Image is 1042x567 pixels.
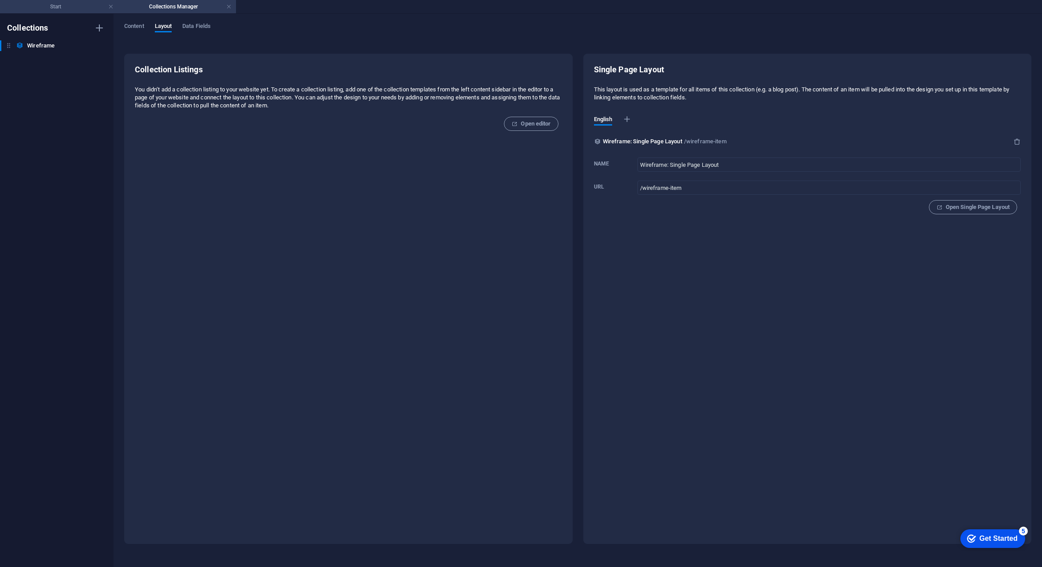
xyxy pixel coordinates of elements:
h4: Collections Manager [118,2,236,12]
button: Open Single Page Layout [929,200,1017,214]
h6: Collections [7,23,48,33]
p: /wireframe-item [684,136,727,147]
p: Wireframe: Single Page Layout [603,136,682,147]
p: You didn‘t add a collection listing to your website yet. To create a collection listing, add one ... [135,86,562,110]
h6: Collection Listings [135,64,562,75]
h6: Single Page Layout [594,64,665,75]
div: Get Started [26,10,64,18]
div: Get Started 5 items remaining, 0% complete [7,4,72,23]
span: Content [124,21,144,33]
span: Layout [155,21,172,33]
span: Open Single Page Layout [936,202,1010,213]
h6: Wireframe [27,40,55,51]
p: This layout is used as a template for all items of this collection (e.g. a blog post). The conten... [594,86,1021,102]
p: Name of the Single Page Layout [594,160,609,167]
p: To display a collection item this prefix URL is added in front of each item slug. E.g. If we add ... [594,183,604,190]
button: Delete [1014,138,1021,145]
i: Create new collection [94,23,105,33]
input: Url [637,181,1021,195]
button: Open editor [504,117,558,131]
span: Data Fields [182,21,211,33]
span: Open editor [511,118,550,129]
span: English [594,114,613,126]
div: 5 [66,2,75,11]
input: Name [637,157,1021,172]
